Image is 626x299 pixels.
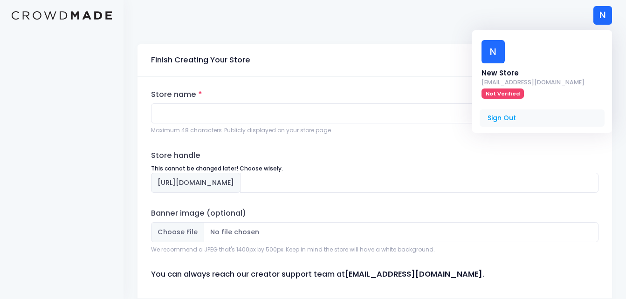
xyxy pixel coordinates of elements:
div: Maximum 48 characters. Publicly displayed on your store page. [151,126,598,135]
span: Not Verified [482,88,524,99]
div: New Store [482,68,585,78]
label: Store handle [151,150,200,161]
label: Store name [151,89,202,100]
div: Finish Creating Your Store [151,48,250,74]
strong: [EMAIL_ADDRESS][DOMAIN_NAME] [345,269,482,279]
a: Sign Out [480,109,605,127]
p: You can always reach our creator support team at . [151,269,598,280]
div: This cannot be changed later! Choose wisely. [151,164,598,173]
div: We recommend a JPEG that's 1400px by 500px. Keep in mind the store will have a white background. [151,245,598,254]
label: Banner image (optional) [151,208,246,219]
span: [URL][DOMAIN_NAME] [151,173,241,193]
div: N [482,40,505,63]
a: [EMAIL_ADDRESS][DOMAIN_NAME] Not Verified [482,79,585,99]
img: Logo [12,11,112,20]
div: N [593,6,612,25]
